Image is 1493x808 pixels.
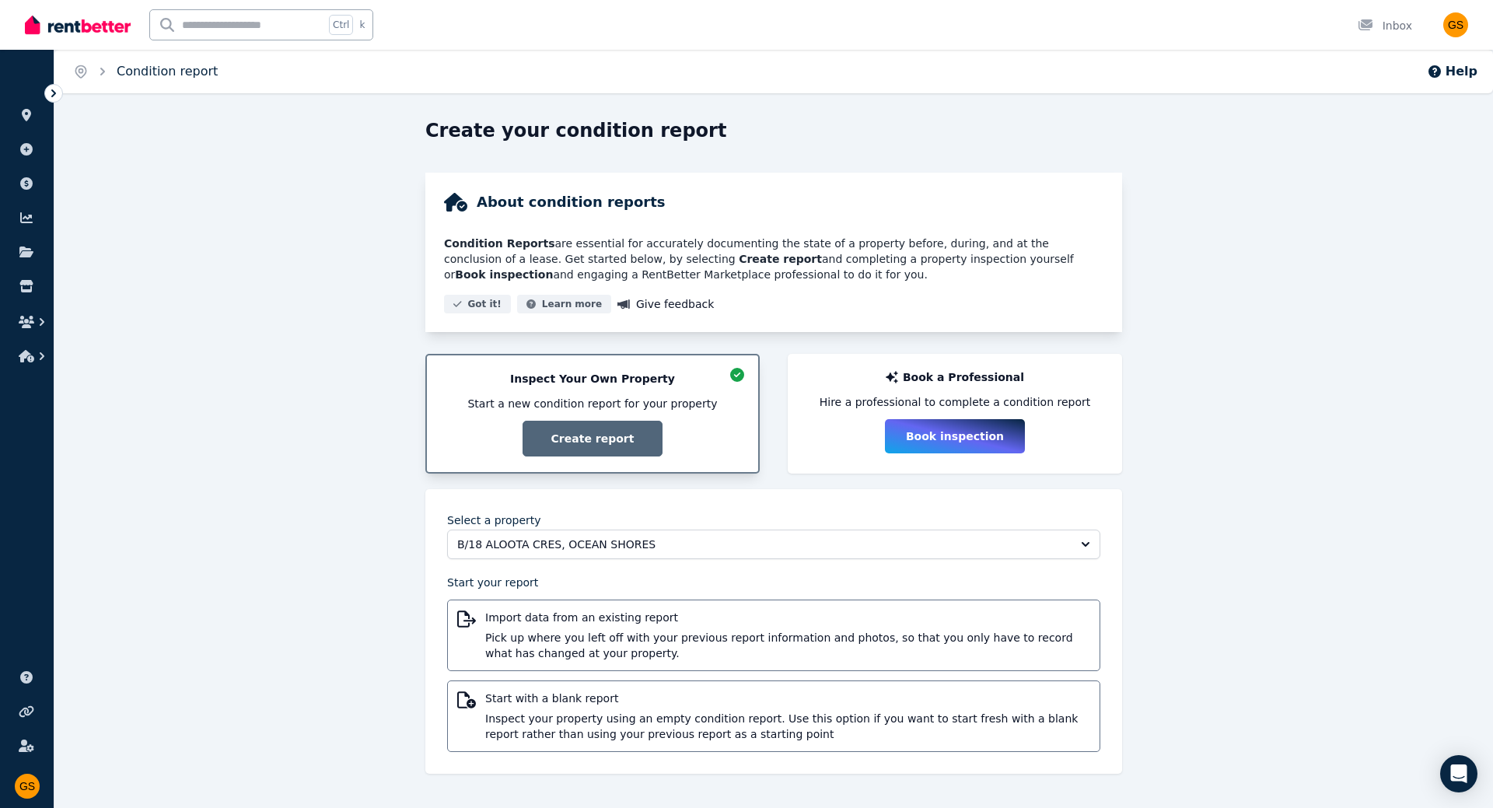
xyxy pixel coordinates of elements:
[455,268,553,281] strong: Book inspection
[329,15,353,35] span: Ctrl
[820,394,1091,410] span: Hire a professional to complete a condition report
[467,396,717,411] span: Start a new condition report for your property
[444,237,554,250] strong: Condition Reports
[444,236,1103,282] p: are essential for accurately documenting the state of a property before, during, and at the concl...
[359,19,365,31] span: k
[485,610,1090,625] span: Import data from an existing report
[510,371,675,387] p: Inspect Your Own Property
[457,537,1068,552] span: B/18 ALOOTA CRES, OCEAN SHORES
[25,13,131,37] img: RentBetter
[617,295,714,313] a: Give feedback
[739,253,822,265] strong: Create report
[1427,62,1477,81] button: Help
[54,50,236,93] nav: Breadcrumb
[117,64,218,79] a: Condition report
[447,514,541,526] label: Select a property
[447,575,1100,590] p: Start your report
[1358,18,1412,33] div: Inbox
[1440,755,1477,792] div: Open Intercom Messenger
[15,774,40,799] img: GURBHEJ SEKHON
[447,530,1100,559] button: B/18 ALOOTA CRES, OCEAN SHORES
[425,118,726,143] h1: Create your condition report
[485,691,1090,706] span: Start with a blank report
[444,295,511,313] button: Got it!
[485,711,1090,742] span: Inspect your property using an empty condition report. Use this option if you want to start fresh...
[517,295,611,313] button: Learn more
[885,419,1025,453] button: Book inspection
[477,191,666,213] h2: About condition reports
[485,630,1090,661] span: Pick up where you left off with your previous report information and photos, so that you only hav...
[903,369,1024,385] p: Book a Professional
[1443,12,1468,37] img: GURBHEJ SEKHON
